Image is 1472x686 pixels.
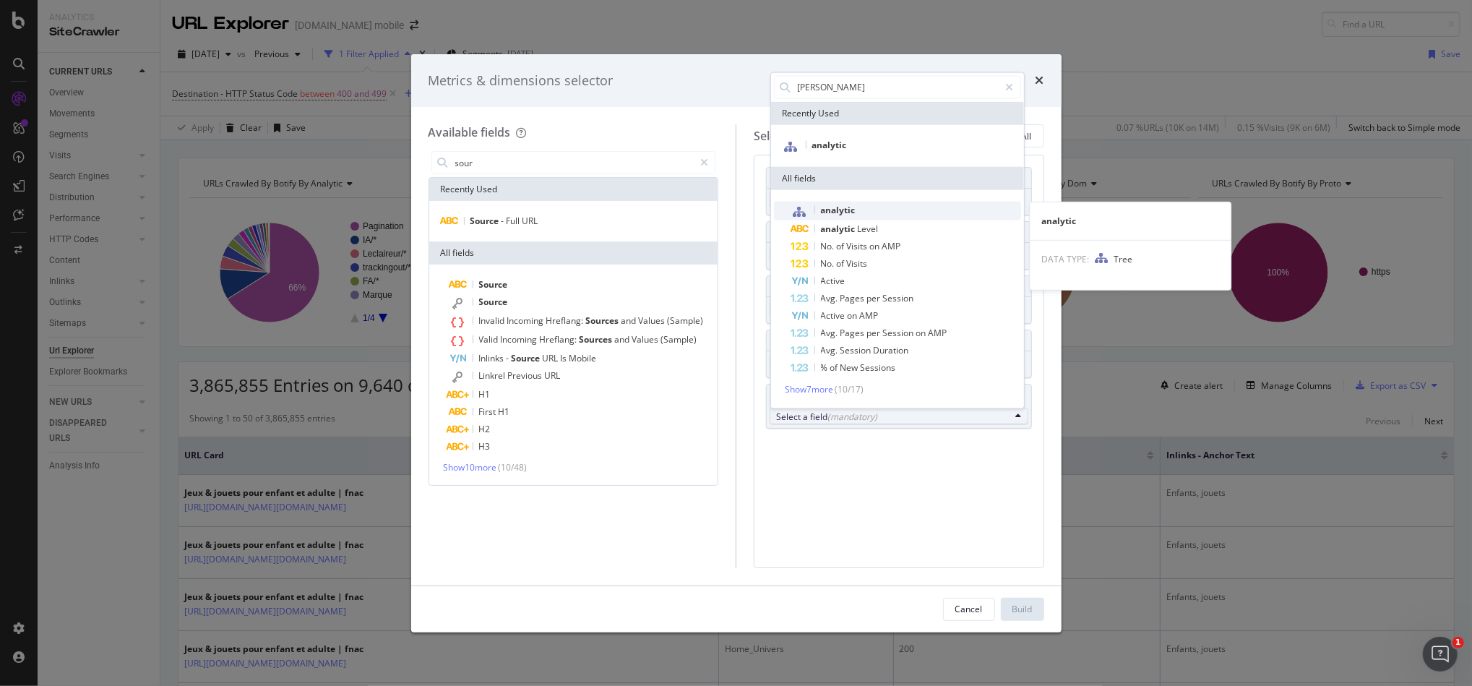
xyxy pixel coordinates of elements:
[632,333,661,346] span: Values
[479,278,508,291] span: Source
[754,128,832,145] div: Selected fields
[847,239,870,252] span: Visits
[812,138,847,150] span: analytic
[668,314,704,327] span: (Sample)
[840,326,867,338] span: Pages
[821,239,837,252] span: No.
[411,54,1062,633] div: modal
[848,309,860,321] span: on
[860,309,879,321] span: AMP
[766,330,1032,378] div: Previous analytictimesOn Compared Crawl
[479,440,491,453] span: H3
[543,352,561,364] span: URL
[561,352,569,364] span: Is
[821,361,830,373] span: %
[821,309,848,321] span: Active
[479,314,507,327] span: Invalid
[479,388,491,400] span: H1
[545,369,561,382] span: URL
[837,257,847,269] span: of
[840,361,861,373] span: New
[508,369,545,382] span: Previous
[507,352,512,364] span: -
[883,291,914,304] span: Session
[546,314,586,327] span: Hreflang:
[840,291,867,304] span: Pages
[1030,213,1231,228] div: analytic
[771,166,1024,189] div: All fields
[867,291,883,304] span: per
[771,101,1024,124] div: Recently Used
[955,603,983,615] div: Cancel
[786,382,834,395] span: Show 7 more
[1001,598,1044,621] button: Build
[502,215,507,227] span: -
[569,352,597,364] span: Mobile
[916,326,929,338] span: on
[867,326,883,338] span: per
[586,314,621,327] span: Sources
[1012,603,1033,615] div: Build
[840,343,874,356] span: Session
[429,241,718,265] div: All fields
[943,598,995,621] button: Cancel
[499,406,510,418] span: H1
[821,257,837,269] span: No.
[512,352,543,364] span: Source
[479,296,508,308] span: Source
[830,361,840,373] span: of
[882,239,901,252] span: AMP
[1036,72,1044,90] div: times
[479,406,499,418] span: First
[615,333,632,346] span: and
[835,382,864,395] span: ( 10 / 17 )
[479,423,491,435] span: H2
[522,215,538,227] span: URL
[639,314,668,327] span: Values
[776,411,1010,423] div: Select a field
[454,152,694,173] input: Search by field name
[1452,637,1464,648] span: 1
[827,411,877,423] div: (mandatory)
[580,333,615,346] span: Sources
[429,178,718,201] div: Recently Used
[499,461,528,473] span: ( 10 / 48 )
[929,326,947,338] span: AMP
[837,239,847,252] span: of
[821,291,840,304] span: Avg.
[858,222,879,234] span: Level
[1041,252,1089,265] span: DATA TYPE:
[470,215,502,227] span: Source
[501,333,540,346] span: Incoming
[1423,637,1458,672] iframe: Intercom live chat
[847,257,868,269] span: Visits
[429,124,511,140] div: Available fields
[766,275,1032,324] div: Inlinks - Anchor TexttimesOn Current Crawl
[821,203,856,215] span: analytic
[507,314,546,327] span: Incoming
[479,369,508,382] span: Linkrel
[883,326,916,338] span: Session
[821,274,845,286] span: Active
[766,221,1032,270] div: HTTP Status CodetimesOn Current Crawl
[770,408,1028,425] button: Select a field(mandatory)
[661,333,697,346] span: (Sample)
[479,352,507,364] span: Inlinks
[766,167,1032,215] div: analytictimesOn Current Crawl
[870,239,882,252] span: on
[821,222,858,234] span: analytic
[540,333,580,346] span: Hreflang:
[821,343,840,356] span: Avg.
[874,343,909,356] span: Duration
[479,333,501,346] span: Valid
[444,461,497,473] span: Show 10 more
[821,326,840,338] span: Avg.
[507,215,522,227] span: Full
[429,72,614,90] div: Metrics & dimensions selector
[861,361,896,373] span: Sessions
[621,314,639,327] span: and
[766,384,1032,429] div: SourcetimesSelect a field(mandatory)Recently Usedanalytic All fieldsShow7more(10/17)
